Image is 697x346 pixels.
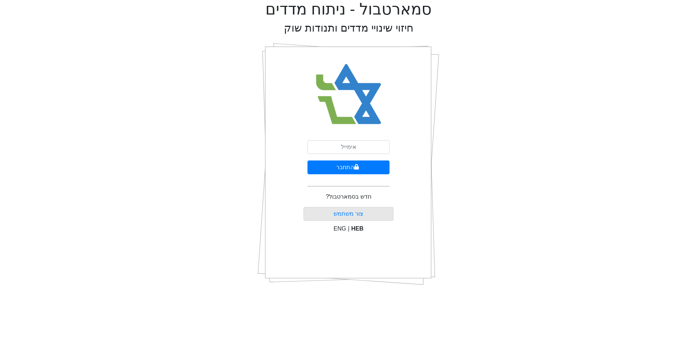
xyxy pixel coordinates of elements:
h2: חיזוי שינויי מדדים ותנודות שוק [284,22,413,34]
button: צור משתמש [303,207,394,221]
span: | [348,225,349,232]
span: HEB [351,225,364,232]
a: צור משתמש [334,211,363,217]
p: חדש בסמארטבול? [326,192,371,201]
span: ENG [334,225,346,232]
input: אימייל [307,140,390,154]
button: התחבר [307,160,390,174]
img: Smart Bull [309,54,388,134]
